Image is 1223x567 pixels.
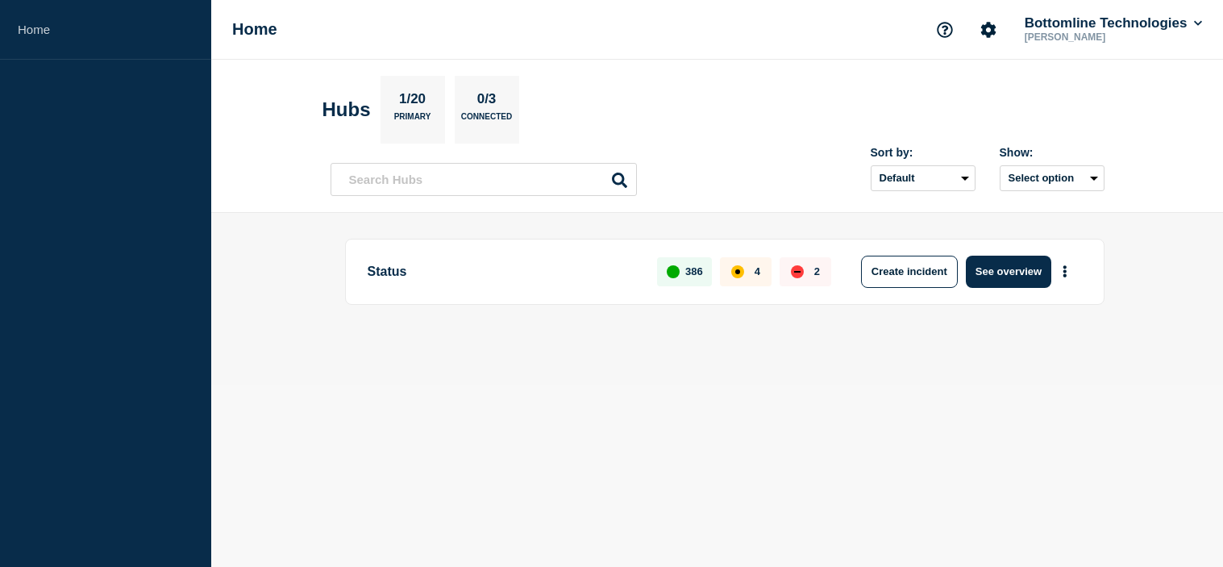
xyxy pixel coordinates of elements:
button: Support [928,13,962,47]
p: Status [368,256,639,288]
h1: Home [232,20,277,39]
div: Show: [1000,146,1104,159]
button: Select option [1000,165,1104,191]
input: Search Hubs [331,163,637,196]
p: Primary [394,112,431,129]
select: Sort by [871,165,975,191]
p: 2 [814,265,820,277]
button: Create incident [861,256,958,288]
h2: Hubs [322,98,371,121]
button: Bottomline Technologies [1021,15,1205,31]
div: up [667,265,680,278]
div: Sort by: [871,146,975,159]
div: affected [731,265,744,278]
button: See overview [966,256,1051,288]
p: 0/3 [471,91,502,112]
p: Connected [461,112,512,129]
div: down [791,265,804,278]
p: [PERSON_NAME] [1021,31,1189,43]
p: 386 [685,265,703,277]
p: 1/20 [393,91,431,112]
p: 4 [755,265,760,277]
button: More actions [1055,256,1075,286]
button: Account settings [971,13,1005,47]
